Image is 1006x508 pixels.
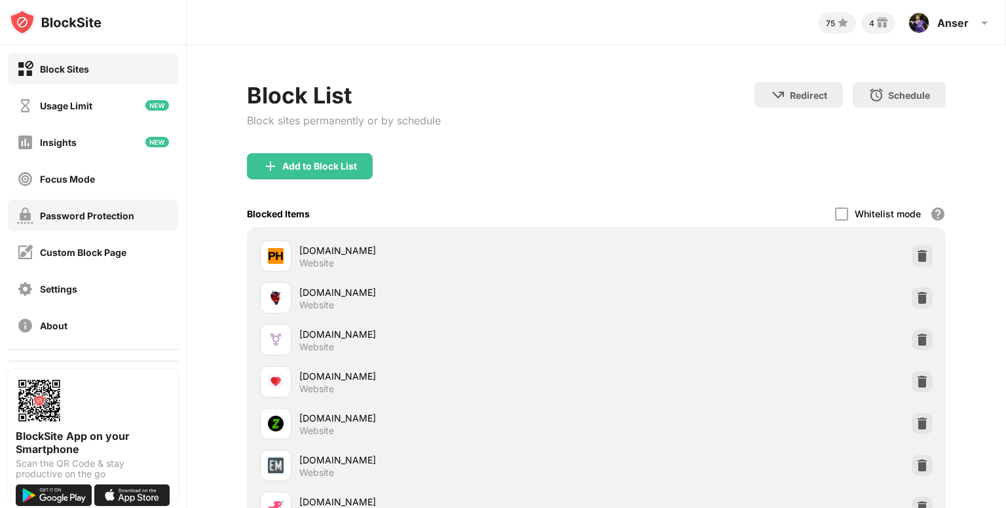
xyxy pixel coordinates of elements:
div: Website [299,425,334,437]
div: Focus Mode [40,173,95,185]
div: Website [299,299,334,311]
div: Website [299,383,334,395]
img: get-it-on-google-play.svg [16,484,92,506]
div: Insights [40,137,77,148]
div: [DOMAIN_NAME] [299,453,596,467]
div: [DOMAIN_NAME] [299,285,596,299]
img: block-on.svg [17,61,33,77]
img: about-off.svg [17,317,33,334]
div: Anser [937,16,969,29]
div: [DOMAIN_NAME] [299,244,596,257]
div: Block sites permanently or by schedule [247,114,441,127]
img: favicons [268,290,284,306]
div: About [40,320,67,331]
img: logo-blocksite.svg [9,9,102,35]
div: Scan the QR Code & stay productive on the go [16,458,170,479]
div: Usage Limit [40,100,92,111]
div: Add to Block List [282,161,357,172]
img: ACg8ocLDp9ilmAbt8qHdLujVZ6TrEAUuyo3UBxUSOvcSttOrawvIQtQ=s96-c [908,12,929,33]
div: Website [299,341,334,353]
div: Website [299,467,334,479]
div: Schedule [888,90,930,101]
div: Block Sites [40,63,89,75]
img: points-small.svg [835,15,851,31]
div: [DOMAIN_NAME] [299,369,596,383]
div: Redirect [790,90,827,101]
img: favicons [268,248,284,264]
img: focus-off.svg [17,171,33,187]
img: settings-off.svg [17,281,33,297]
div: Blocked Items [247,208,310,219]
div: Custom Block Page [40,247,126,258]
img: favicons [268,332,284,348]
img: time-usage-off.svg [17,98,33,114]
img: favicons [268,458,284,473]
div: Settings [40,283,77,295]
div: [DOMAIN_NAME] [299,327,596,341]
img: reward-small.svg [874,15,890,31]
div: 4 [869,18,874,28]
img: favicons [268,374,284,390]
div: [DOMAIN_NAME] [299,411,596,425]
img: new-icon.svg [145,137,169,147]
img: customize-block-page-off.svg [17,244,33,261]
img: options-page-qr-code.png [16,377,63,424]
img: insights-off.svg [17,134,33,151]
div: Website [299,257,334,269]
div: Block List [247,82,441,109]
div: 75 [826,18,835,28]
div: BlockSite App on your Smartphone [16,429,170,456]
div: Password Protection [40,210,134,221]
div: Whitelist mode [855,208,921,219]
img: new-icon.svg [145,100,169,111]
img: favicons [268,416,284,431]
img: password-protection-off.svg [17,208,33,224]
img: download-on-the-app-store.svg [94,484,170,506]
